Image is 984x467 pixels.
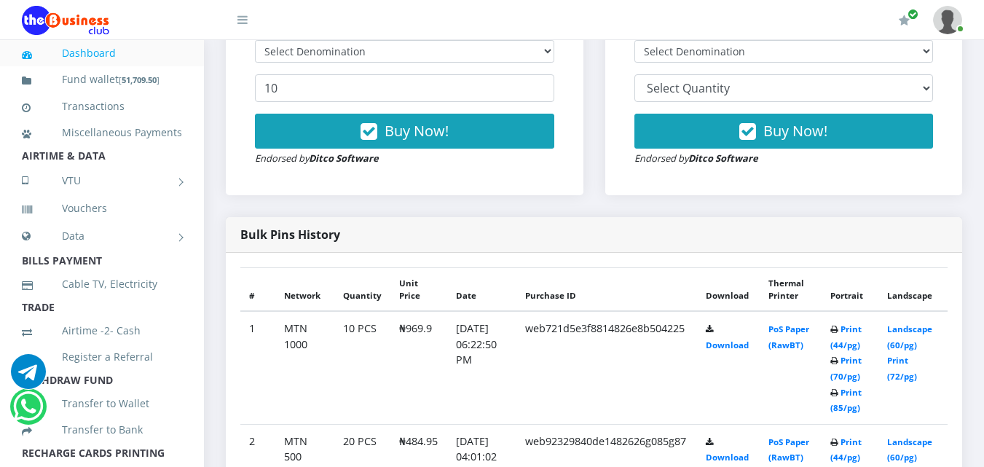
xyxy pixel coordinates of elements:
th: Date [447,267,516,311]
i: Renew/Upgrade Subscription [899,15,910,26]
a: Landscape (60/pg) [887,323,932,350]
a: PoS Paper (RawBT) [768,436,809,463]
input: Enter Quantity [255,74,554,102]
a: Print (85/pg) [830,387,862,414]
td: 1 [240,311,275,424]
small: [ ] [119,74,160,85]
strong: Bulk Pins History [240,227,340,243]
b: 51,709.50 [122,74,157,85]
a: Miscellaneous Payments [22,116,182,149]
a: Data [22,218,182,254]
a: Dashboard [22,36,182,70]
strong: Ditco Software [688,152,758,165]
a: Download [706,452,749,463]
th: Purchase ID [516,267,697,311]
a: Chat for support [13,400,43,424]
a: Cable TV, Electricity [22,267,182,301]
a: Chat for support [11,365,46,389]
a: Print (44/pg) [830,436,862,463]
small: Endorsed by [255,152,379,165]
a: Transactions [22,90,182,123]
th: Thermal Printer [760,267,822,311]
th: Portrait [822,267,878,311]
th: Landscape [878,267,948,311]
a: Download [706,340,749,350]
img: User [933,6,962,34]
th: Quantity [334,267,390,311]
td: MTN 1000 [275,311,334,424]
small: Endorsed by [634,152,758,165]
a: PoS Paper (RawBT) [768,323,809,350]
a: Print (44/pg) [830,323,862,350]
a: Transfer to Bank [22,413,182,447]
img: Logo [22,6,109,35]
span: Buy Now! [385,121,449,141]
a: Landscape (60/pg) [887,436,932,463]
button: Buy Now! [634,114,934,149]
td: [DATE] 06:22:50 PM [447,311,516,424]
td: 10 PCS [334,311,390,424]
button: Buy Now! [255,114,554,149]
a: VTU [22,162,182,199]
a: Register a Referral [22,340,182,374]
th: Network [275,267,334,311]
a: Transfer to Wallet [22,387,182,420]
a: Vouchers [22,192,182,225]
th: Unit Price [390,267,447,311]
th: Download [697,267,760,311]
a: Airtime -2- Cash [22,314,182,348]
th: # [240,267,275,311]
strong: Ditco Software [309,152,379,165]
a: Print (72/pg) [887,355,917,382]
span: Renew/Upgrade Subscription [908,9,918,20]
td: ₦969.9 [390,311,447,424]
a: Print (70/pg) [830,355,862,382]
td: web721d5e3f8814826e8b504225 [516,311,697,424]
span: Buy Now! [763,121,827,141]
a: Fund wallet[51,709.50] [22,63,182,97]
